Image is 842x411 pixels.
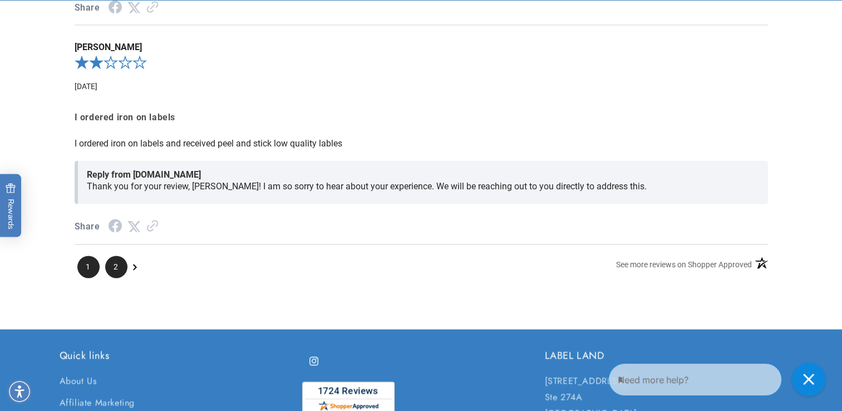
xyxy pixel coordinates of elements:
[109,3,122,13] a: Facebook Share - open in a new tab
[87,169,759,180] span: Reply from [DOMAIN_NAME]
[616,260,752,269] span: See more reviews on Shopper Approved
[127,2,141,13] a: Twitter Share - open in a new tab
[616,256,752,277] a: See more reviews on Shopper Approved: Opens in a new tab
[105,256,127,278] span: 2
[109,222,122,232] a: Facebook Share - open in a new tab
[75,138,768,149] p: I ordered iron on labels and received peel and stick low quality lables
[105,256,127,278] li: Page 2
[7,379,32,404] div: Accessibility Menu
[60,349,298,362] h2: Quick links
[75,110,768,126] span: I ordered iron on labels
[146,2,159,13] a: Link to review on the Shopper Approved Certificate. Opens in a new tab
[75,219,100,235] span: Share
[75,42,768,53] span: [PERSON_NAME]
[608,359,831,400] iframe: Gorgias Floating Chat
[146,221,159,232] a: Link to review on the Shopper Approved Certificate. Opens in a new tab
[75,53,768,75] div: 2.0-star overall rating
[133,256,137,278] span: Next Page
[87,180,759,192] p: Thank you for your review, [PERSON_NAME]! I am so sorry to hear about your experience. We will be...
[75,82,97,91] span: Date
[77,256,100,278] li: Page 1
[127,221,141,232] a: Twitter Share - open in a new tab
[6,183,16,229] span: Rewards
[77,256,100,278] span: 1
[545,349,783,362] h2: LABEL LAND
